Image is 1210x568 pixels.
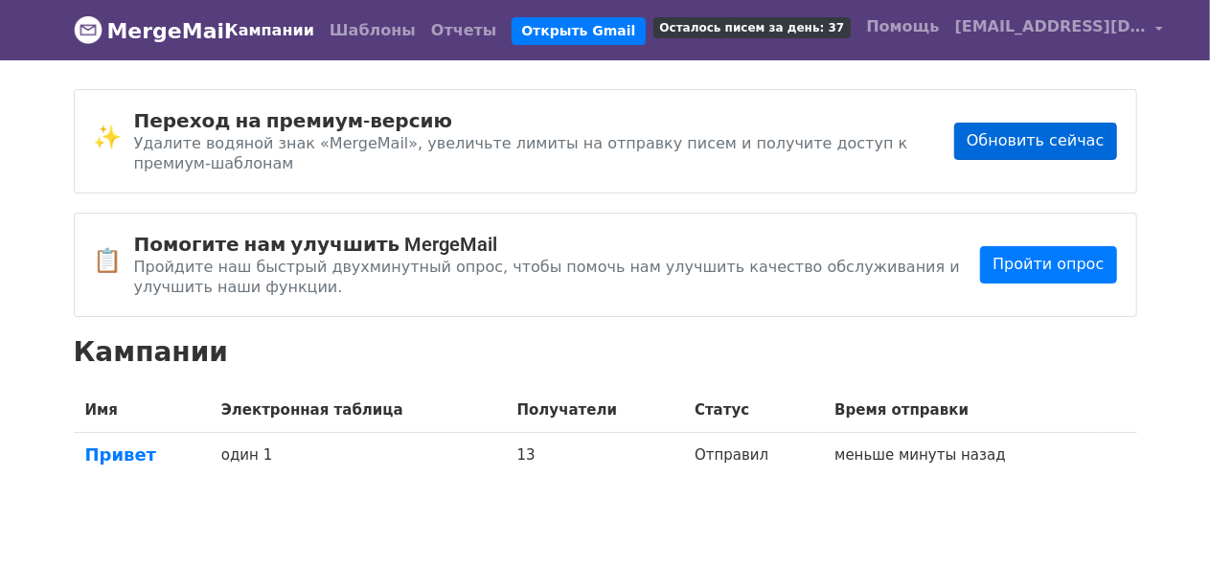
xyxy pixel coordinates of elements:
a: [EMAIL_ADDRESS][DOMAIN_NAME] [947,8,1172,53]
font: Получатели [517,401,617,419]
a: Кампании [218,11,322,50]
font: Электронная таблица [221,401,403,419]
a: Осталось писем за день: 37 [646,8,859,46]
font: Пройдите наш быстрый двухминутный опрос, чтобы помочь нам улучшить качество обслуживания и улучши... [134,258,960,296]
a: Шаблоны [322,11,423,50]
font: Пройти опрос [993,256,1104,274]
a: Пройти опрос [980,246,1116,284]
font: Переход на премиум-версию [134,109,453,132]
font: Шаблоны [330,21,416,39]
a: Помощь [858,8,947,46]
font: MergeMail [107,19,232,43]
font: Удалите водяной знак «MergeMail», увеличьте лимиты на отправку писем и получите доступ к премиум-... [134,134,908,172]
a: Отчеты [423,11,504,50]
font: ✨ [94,124,123,150]
a: Открыть Gmail [512,17,645,46]
font: Время отправки [834,401,969,419]
font: Кампании [226,21,314,39]
font: 📋 [94,247,123,274]
a: MergeMail [74,11,203,51]
font: Осталось писем за день: 37 [660,21,845,34]
a: меньше минуты назад [834,446,1006,464]
font: Имя [85,401,118,419]
font: один 1 [221,446,272,464]
a: Обновить сейчас [954,123,1116,160]
iframe: Chat Widget [1114,476,1210,568]
font: Обновить сейчас [967,132,1104,150]
font: Отчеты [431,21,496,39]
font: 13 [517,446,536,464]
img: Логотип MergeMail [74,15,103,44]
font: Открыть Gmail [521,23,635,38]
div: Widget συνομιλίας [1114,476,1210,568]
font: Отправил [695,446,768,464]
font: Помощь [866,17,939,35]
font: Кампании [74,336,229,368]
a: Привет [85,444,198,466]
font: Привет [85,444,157,465]
font: Статус [695,401,749,419]
font: Помогите нам улучшить MergeMail [134,233,498,256]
